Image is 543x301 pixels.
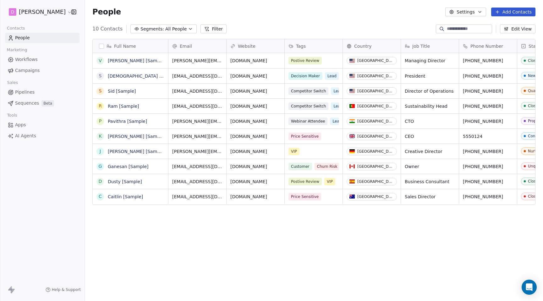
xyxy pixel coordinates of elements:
span: [PERSON_NAME][EMAIL_ADDRESS][DOMAIN_NAME] [172,118,222,124]
span: [EMAIL_ADDRESS][DOMAIN_NAME] [172,73,222,79]
div: R [99,103,102,109]
span: CTO [405,118,455,124]
span: [PHONE_NUMBER] [463,73,513,79]
span: [PHONE_NUMBER] [463,194,513,200]
span: Job Title [412,43,430,49]
span: Decision Maker [288,72,322,80]
span: Full Name [114,43,136,49]
a: Workflows [5,54,80,65]
a: [DOMAIN_NAME] [230,149,267,154]
a: [DOMAIN_NAME] [230,164,267,169]
div: V [99,57,102,64]
a: [DOMAIN_NAME] [230,58,267,63]
span: VIP [288,148,299,155]
button: D[PERSON_NAME] [8,7,67,17]
div: Website [227,39,284,53]
span: Contacts [4,24,28,33]
span: Competitor Switch [288,87,328,95]
button: Settings [445,8,486,16]
a: [PERSON_NAME] [Sample] [108,149,166,154]
span: Lead [325,72,339,80]
a: Sid [Sample] [108,89,136,94]
span: AI Agents [15,133,36,139]
span: Lead [330,118,344,125]
span: Campaigns [15,67,40,74]
button: Edit View [500,25,535,33]
span: Managing Director [405,57,455,64]
div: [GEOGRAPHIC_DATA] [357,58,394,63]
span: [EMAIL_ADDRESS][DOMAIN_NAME] [172,163,222,170]
span: Segments: [140,26,164,32]
span: 10 Contacts [92,25,123,33]
span: Price Sensitive [288,133,321,140]
div: grid [93,53,168,289]
span: Help & Support [52,287,81,292]
span: [EMAIL_ADDRESS][DOMAIN_NAME] [172,178,222,185]
div: P [99,118,101,124]
span: [PERSON_NAME][EMAIL_ADDRESS][DOMAIN_NAME] [172,148,222,155]
div: [GEOGRAPHIC_DATA] [357,89,394,93]
span: [PHONE_NUMBER] [463,148,513,155]
span: D [11,9,14,15]
span: Website [238,43,255,49]
a: [DOMAIN_NAME] [230,74,267,79]
div: Open Intercom Messenger [522,280,537,295]
a: [DOMAIN_NAME] [230,104,267,109]
span: [PERSON_NAME][EMAIL_ADDRESS][DOMAIN_NAME] [172,133,222,140]
div: [GEOGRAPHIC_DATA] [357,119,394,123]
span: All People [165,26,187,32]
a: [DEMOGRAPHIC_DATA] [Sample] [108,74,179,79]
span: Email [180,43,192,49]
div: D [99,178,102,185]
span: [PHONE_NUMBER] [463,178,513,185]
button: Add Contacts [491,8,535,16]
a: [DOMAIN_NAME] [230,179,267,184]
div: Phone Number [459,39,517,53]
span: [PHONE_NUMBER] [463,103,513,109]
span: Marketing [4,45,30,55]
a: Ram [Sample] [108,104,139,109]
span: [PHONE_NUMBER] [463,118,513,124]
span: Customer [288,163,312,170]
span: Business Consultant [405,178,455,185]
span: [EMAIL_ADDRESS][DOMAIN_NAME] [172,103,222,109]
span: Owner [405,163,455,170]
span: Webinar Attendee [288,118,327,125]
span: Workflows [15,56,38,63]
a: [PERSON_NAME] [Sample] [108,58,166,63]
div: S [99,88,102,94]
span: Lead [331,102,345,110]
div: [GEOGRAPHIC_DATA] [357,179,394,184]
span: Competitor Switch [288,102,328,110]
a: [DOMAIN_NAME] [230,134,267,139]
span: [PERSON_NAME][EMAIL_ADDRESS][DOMAIN_NAME] [172,57,222,64]
span: [PHONE_NUMBER] [463,163,513,170]
span: CEO [405,133,455,140]
span: Tags [296,43,306,49]
span: People [15,35,30,41]
span: Status [529,43,543,49]
span: Tools [4,111,20,120]
div: [GEOGRAPHIC_DATA] [357,134,394,139]
span: Phone Number [470,43,503,49]
div: [GEOGRAPHIC_DATA] [357,74,394,78]
span: Churn Risk [315,163,340,170]
span: Lead [331,87,345,95]
a: [DOMAIN_NAME] [230,89,267,94]
span: Apps [15,122,26,128]
div: Country [343,39,401,53]
div: S [99,73,102,79]
span: Price Sensitive [288,193,321,200]
a: Pavithra [Sample] [108,119,147,124]
span: Sales Director [405,194,455,200]
a: Pipelines [5,87,80,97]
span: Pipelines [15,89,35,96]
span: Country [354,43,372,49]
span: Sales [4,78,21,87]
a: [PERSON_NAME] [Sample] [108,134,166,139]
span: People [92,7,121,17]
a: Apps [5,120,80,130]
span: Creative Director [405,148,455,155]
div: G [99,163,102,170]
span: [PERSON_NAME] [19,8,66,16]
